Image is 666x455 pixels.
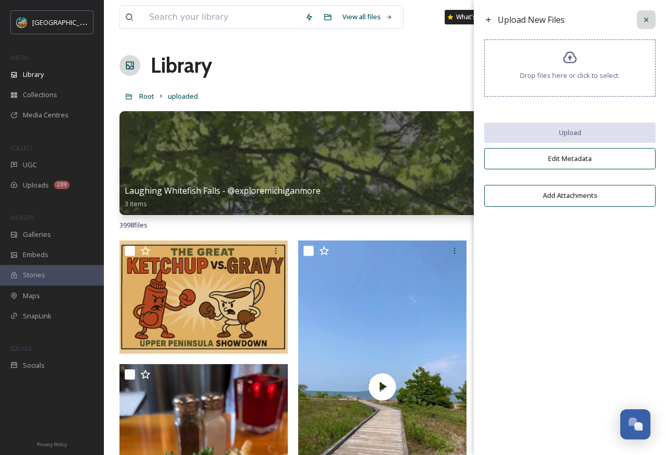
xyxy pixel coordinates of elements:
[32,17,134,27] span: [GEOGRAPHIC_DATA][US_STATE]
[23,291,40,301] span: Maps
[484,148,656,169] button: Edit Metadata
[10,53,29,61] span: MEDIA
[139,91,154,101] span: Root
[10,344,31,352] span: SOCIALS
[37,437,67,450] a: Privacy Policy
[23,360,45,370] span: Socials
[337,7,398,27] a: View all files
[23,311,51,321] span: SnapLink
[54,181,70,189] div: 289
[23,70,44,79] span: Library
[168,91,198,101] span: uploaded
[484,123,656,143] button: Upload
[125,185,321,196] span: Laughing Whitefish Falls - @exploremichiganmore
[23,180,49,190] span: Uploads
[23,160,37,170] span: UGC
[23,270,45,280] span: Stories
[10,213,34,221] span: WIDGETS
[445,10,497,24] a: What's New
[119,220,148,230] span: 3998 file s
[37,441,67,448] span: Privacy Policy
[498,14,565,25] span: Upload New Files
[620,409,650,439] button: Open Chat
[23,250,48,260] span: Embeds
[520,71,620,81] span: Drop files here or click to select.
[484,185,656,206] button: Add Attachments
[23,230,51,239] span: Galleries
[10,144,33,152] span: COLLECT
[125,199,147,208] span: 3 items
[151,50,212,81] a: Library
[168,90,198,102] a: uploaded
[119,240,288,354] img: ketchup-vs-gravy.jpg
[17,17,27,28] img: Snapsea%20Profile.jpg
[144,6,300,29] input: Search your library
[125,186,321,208] a: Laughing Whitefish Falls - @exploremichiganmore3 items
[23,110,69,120] span: Media Centres
[23,90,57,100] span: Collections
[139,90,154,102] a: Root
